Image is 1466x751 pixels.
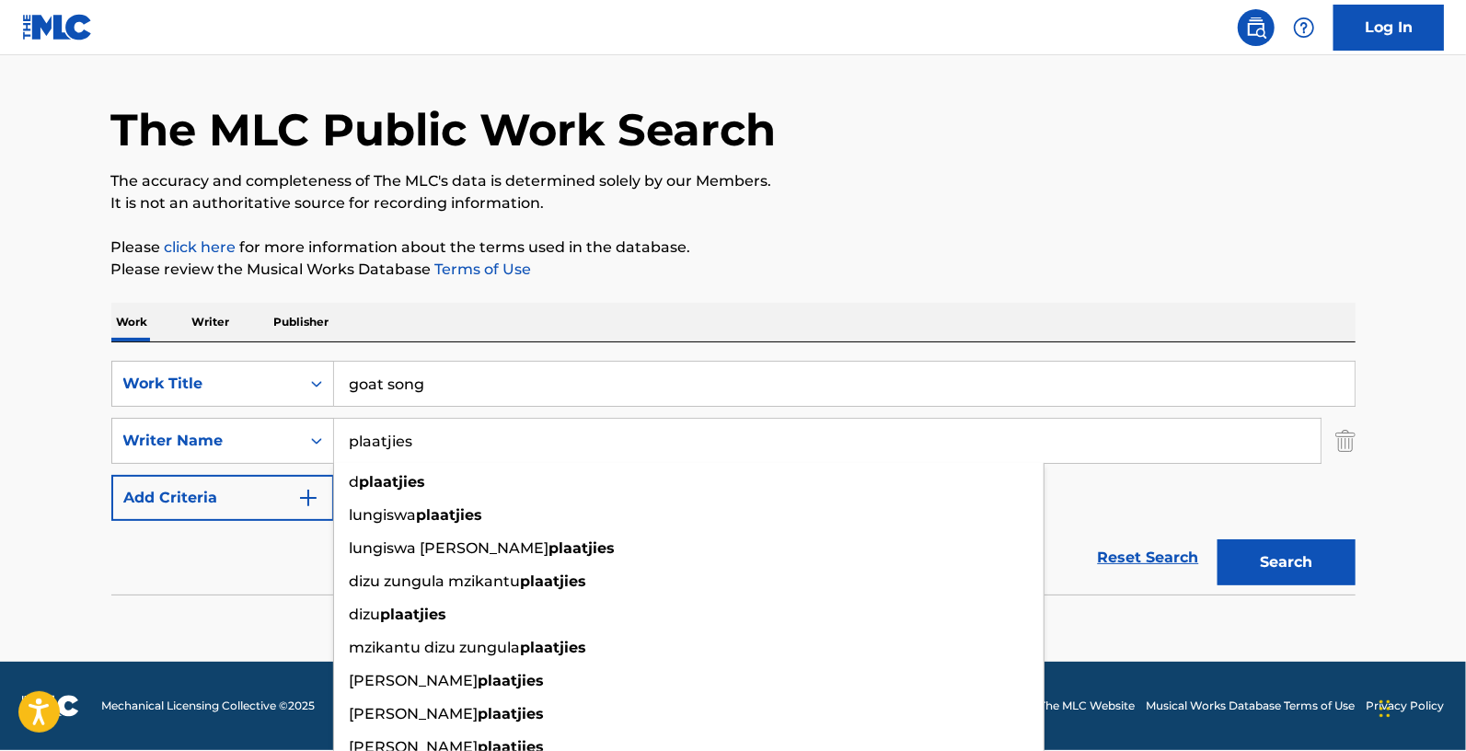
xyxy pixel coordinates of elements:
[1218,539,1356,585] button: Search
[22,14,93,40] img: MLC Logo
[111,303,154,341] p: Work
[479,672,545,689] strong: plaatjies
[1335,418,1356,464] img: Delete Criterion
[350,639,521,656] span: mzikantu dizu zungula
[111,361,1356,595] form: Search Form
[381,606,447,623] strong: plaatjies
[521,639,587,656] strong: plaatjies
[165,238,237,256] a: click here
[1039,698,1135,714] a: The MLC Website
[1366,698,1444,714] a: Privacy Policy
[111,475,334,521] button: Add Criteria
[111,237,1356,259] p: Please for more information about the terms used in the database.
[549,539,616,557] strong: plaatjies
[111,102,777,157] h1: The MLC Public Work Search
[1333,5,1444,51] a: Log In
[269,303,335,341] p: Publisher
[1238,9,1275,46] a: Public Search
[350,705,479,722] span: [PERSON_NAME]
[101,698,315,714] span: Mechanical Licensing Collective © 2025
[1089,537,1208,578] a: Reset Search
[1146,698,1355,714] a: Musical Works Database Terms of Use
[1293,17,1315,39] img: help
[350,672,479,689] span: [PERSON_NAME]
[1286,9,1322,46] div: Help
[350,539,549,557] span: lungiswa [PERSON_NAME]
[350,506,417,524] span: lungiswa
[22,695,79,717] img: logo
[297,487,319,509] img: 9d2ae6d4665cec9f34b9.svg
[521,572,587,590] strong: plaatjies
[111,259,1356,281] p: Please review the Musical Works Database
[417,506,483,524] strong: plaatjies
[350,572,521,590] span: dizu zungula mzikantu
[111,170,1356,192] p: The accuracy and completeness of The MLC's data is determined solely by our Members.
[187,303,236,341] p: Writer
[111,192,1356,214] p: It is not an authoritative source for recording information.
[123,373,289,395] div: Work Title
[1379,681,1391,736] div: Drag
[432,260,532,278] a: Terms of Use
[350,606,381,623] span: dizu
[1245,17,1267,39] img: search
[350,473,360,491] span: d
[360,473,426,491] strong: plaatjies
[479,705,545,722] strong: plaatjies
[123,430,289,452] div: Writer Name
[1374,663,1466,751] iframe: Chat Widget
